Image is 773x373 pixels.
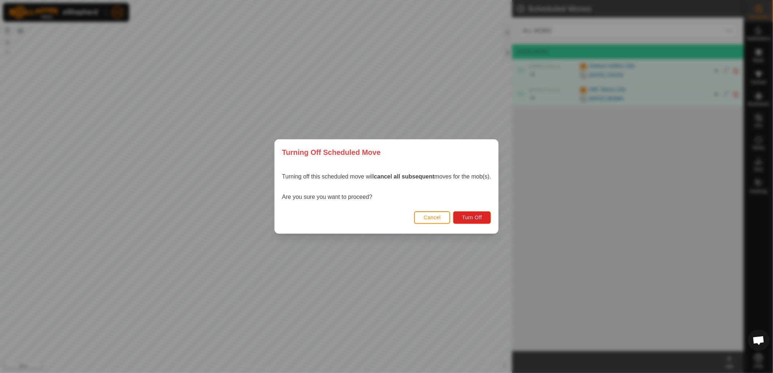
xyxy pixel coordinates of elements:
[282,172,491,181] p: Turning off this scheduled move will moves for the mob(s).
[424,214,441,220] span: Cancel
[374,173,434,180] strong: cancel all subsequent
[748,329,770,351] a: Open chat
[453,211,491,224] button: Turn Off
[414,211,450,224] button: Cancel
[462,214,482,220] span: Turn Off
[282,193,491,201] p: Are you sure you want to proceed?
[282,147,381,158] span: Turning Off Scheduled Move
